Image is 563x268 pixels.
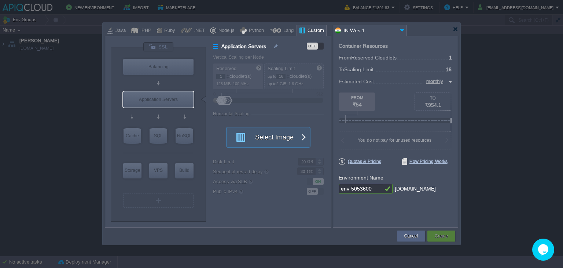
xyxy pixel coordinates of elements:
div: Java [113,25,126,36]
div: Create New Layer [123,193,194,208]
div: Elastic VPS [149,163,168,178]
div: PHP [139,25,151,36]
div: Balancing [123,59,194,75]
div: Python [247,25,264,36]
label: Environment Name [339,175,383,181]
div: Storage [123,163,141,178]
div: SQL Databases [150,128,167,144]
div: Storage Containers [123,163,141,178]
div: .[DOMAIN_NAME] [393,184,436,194]
div: .NET [192,25,205,36]
iframe: chat widget [532,239,556,261]
div: Lang [281,25,294,36]
div: OFF [307,43,318,50]
div: Build Node [175,163,194,178]
div: Cache [124,128,141,144]
span: How Pricing Works [402,158,448,165]
div: Load Balancer [123,59,194,75]
span: Quotas & Pricing [339,158,382,165]
div: Ruby [162,25,175,36]
div: Node.js [216,25,235,36]
div: NoSQL [176,128,193,144]
div: NoSQL Databases [176,128,193,144]
div: Custom [305,25,324,36]
button: Cancel [404,232,418,240]
button: Select Image [231,127,297,147]
div: Container Resources [339,43,388,49]
div: SQL [150,128,167,144]
div: Application Servers [123,91,194,108]
button: Create [435,232,448,240]
div: Build [175,163,194,178]
div: VPS [149,163,168,178]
